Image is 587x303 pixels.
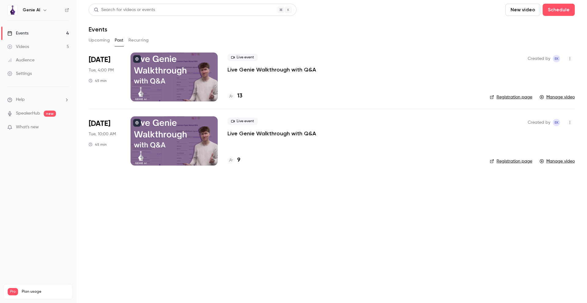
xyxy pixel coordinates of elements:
div: Videos [7,44,29,50]
span: [DATE] [89,55,110,65]
a: Live Genie Walkthrough with Q&A [227,130,316,137]
button: Past [115,35,124,45]
div: 45 min [89,142,107,147]
a: Manage video [540,94,575,100]
span: Live event [227,54,258,61]
h4: 13 [237,92,242,100]
button: Recurring [128,35,149,45]
span: Pro [8,288,18,295]
div: Aug 12 Tue, 4:00 PM (Europe/London) [89,53,121,101]
span: Ed Kendall [553,119,560,126]
span: Live event [227,118,258,125]
a: SpeakerHub [16,110,40,117]
span: Tue, 4:00 PM [89,67,114,73]
button: Upcoming [89,35,110,45]
button: Schedule [543,4,575,16]
img: Genie AI [8,5,17,15]
button: New video [505,4,540,16]
div: Settings [7,71,32,77]
a: Registration page [490,94,532,100]
div: Search for videos or events [94,7,155,13]
span: [DATE] [89,119,110,129]
div: Aug 5 Tue, 10:00 AM (Europe/London) [89,116,121,165]
span: Tue, 10:00 AM [89,131,116,137]
span: Created by [528,119,550,126]
span: Created by [528,55,550,62]
a: Live Genie Walkthrough with Q&A [227,66,316,73]
a: 9 [227,156,240,164]
span: What's new [16,124,39,130]
span: EK [555,55,559,62]
a: Registration page [490,158,532,164]
span: Help [16,97,25,103]
div: Audience [7,57,35,63]
h1: Events [89,26,107,33]
li: help-dropdown-opener [7,97,69,103]
div: 45 min [89,78,107,83]
a: Manage video [540,158,575,164]
span: EK [555,119,559,126]
div: Events [7,30,28,36]
h4: 9 [237,156,240,164]
span: Plan usage [22,289,69,294]
h6: Genie AI [23,7,40,13]
a: 13 [227,92,242,100]
span: Ed Kendall [553,55,560,62]
span: new [44,111,56,117]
